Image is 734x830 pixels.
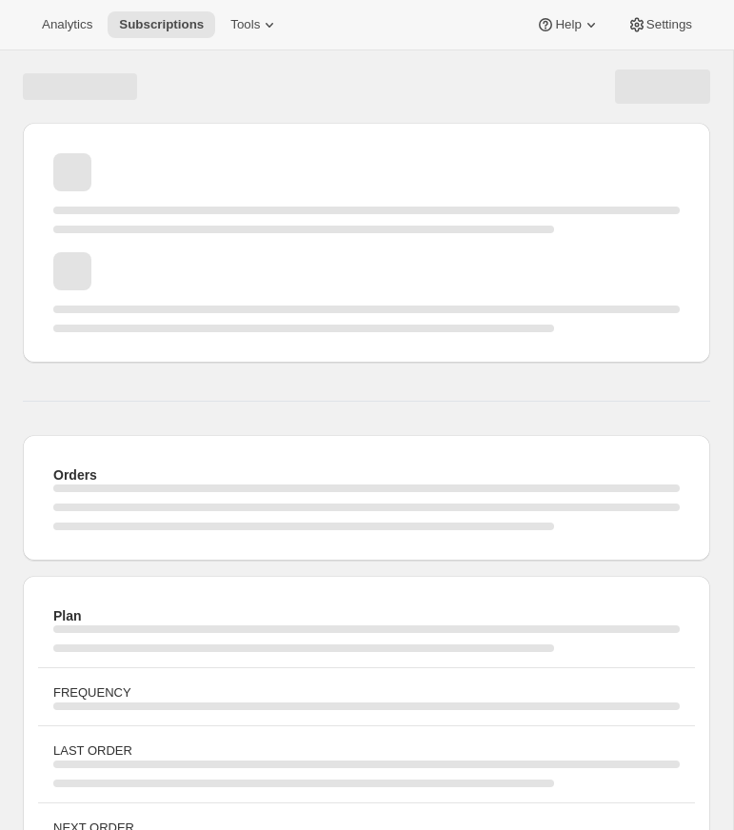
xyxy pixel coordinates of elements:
span: Settings [646,17,692,32]
button: Subscriptions [108,11,215,38]
h3: FREQUENCY [53,683,680,702]
button: Help [525,11,611,38]
h2: Orders [53,465,680,484]
span: Analytics [42,17,92,32]
button: Settings [616,11,704,38]
span: Help [555,17,581,32]
h3: LAST ORDER [53,741,680,761]
button: Tools [219,11,290,38]
span: Tools [230,17,260,32]
h2: Plan [53,606,680,625]
button: Analytics [30,11,104,38]
span: Subscriptions [119,17,204,32]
